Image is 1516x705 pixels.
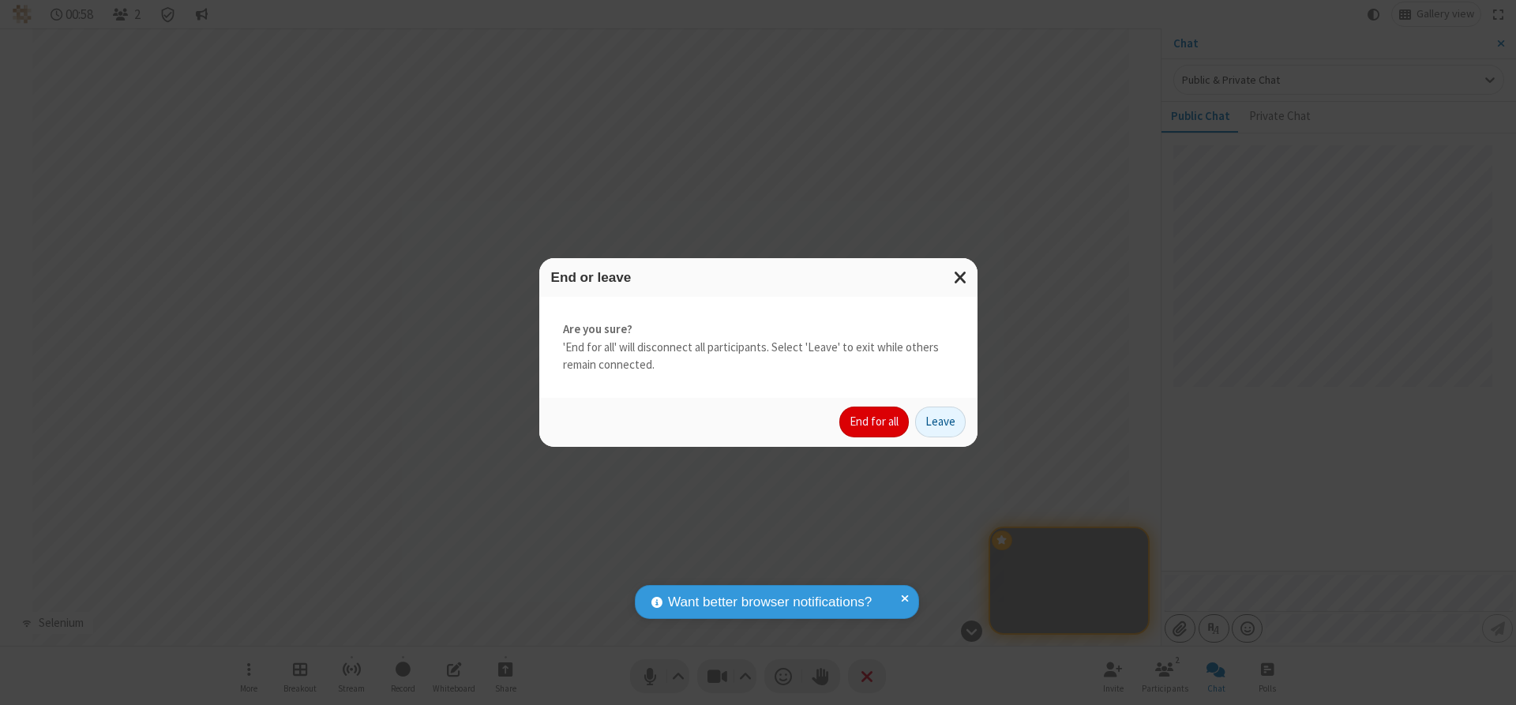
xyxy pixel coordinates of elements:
button: Close modal [944,258,978,297]
span: Want better browser notifications? [668,592,872,613]
strong: Are you sure? [563,321,954,339]
button: End for all [839,407,909,438]
div: 'End for all' will disconnect all participants. Select 'Leave' to exit while others remain connec... [539,297,978,398]
button: Leave [915,407,966,438]
h3: End or leave [551,270,966,285]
